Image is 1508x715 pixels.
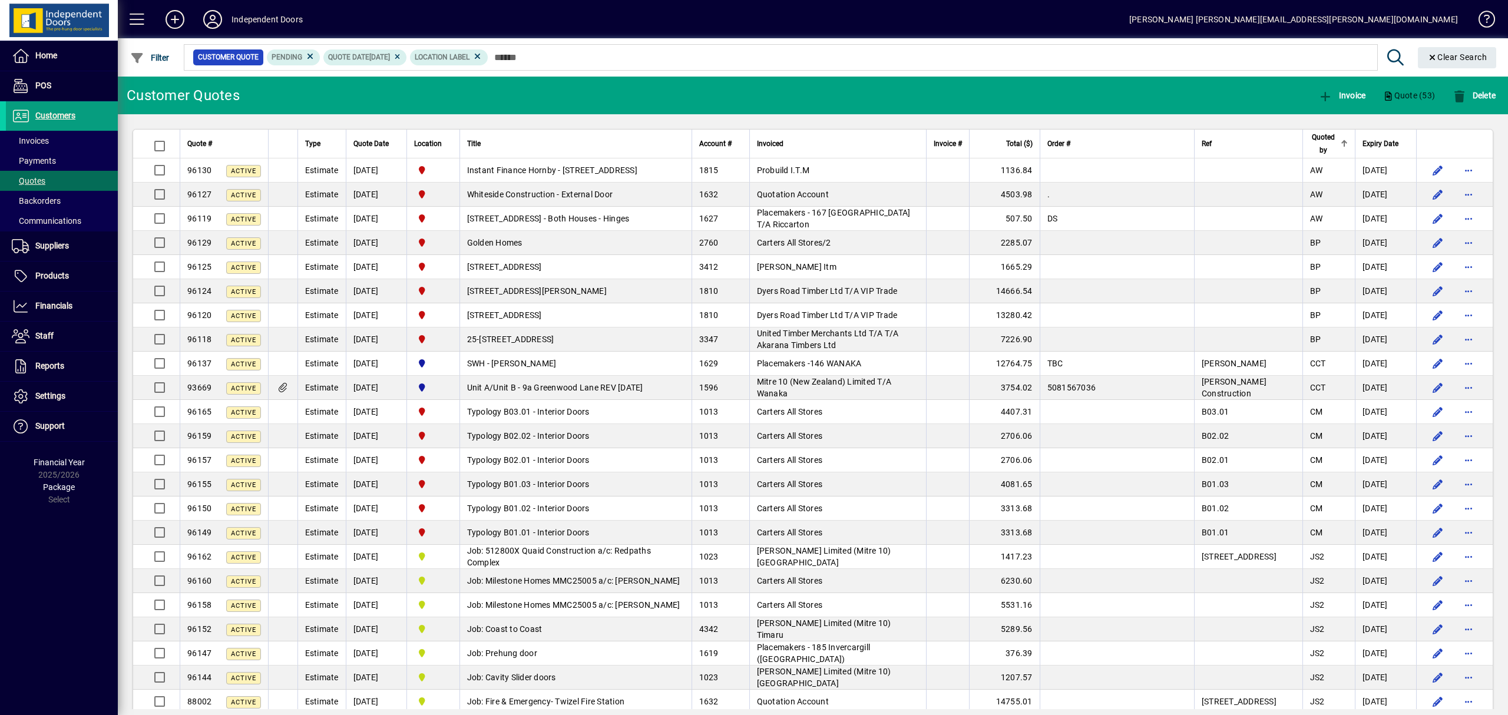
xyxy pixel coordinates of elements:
button: More options [1459,547,1478,566]
span: 96130 [187,165,211,175]
span: B03.01 [1202,407,1229,416]
span: Estimate [305,383,339,392]
td: [DATE] [346,303,406,327]
span: [STREET_ADDRESS][PERSON_NAME] [467,286,607,296]
td: 13280.42 [969,303,1040,327]
span: Delete [1452,91,1496,100]
span: Estimate [305,431,339,441]
td: 4503.98 [969,183,1040,207]
span: Support [35,421,65,431]
td: 12764.75 [969,352,1040,376]
mat-chip: Pending Status: Pending [267,49,320,65]
a: Financials [6,292,118,321]
span: Quotation Account [757,190,829,199]
span: Estimate [305,214,339,223]
span: Active [231,216,256,223]
span: Typology B03.01 - Interior Doors [467,407,590,416]
span: Placemakers - 167 [GEOGRAPHIC_DATA] T/A Riccarton [757,208,911,229]
span: BP [1310,310,1321,320]
a: Knowledge Base [1470,2,1493,41]
button: Edit [1428,378,1447,397]
span: BP [1310,286,1321,296]
span: Typology B02.02 - Interior Doors [467,431,590,441]
button: More options [1459,499,1478,518]
span: Active [231,240,256,247]
span: POS [35,81,51,90]
button: Edit [1428,644,1447,663]
div: [PERSON_NAME] [PERSON_NAME][EMAIL_ADDRESS][PERSON_NAME][DOMAIN_NAME] [1129,10,1458,29]
span: Estimate [305,407,339,416]
span: Home [35,51,57,60]
a: Reports [6,352,118,381]
span: [PERSON_NAME] [1202,359,1266,368]
td: [DATE] [346,207,406,231]
span: Invoices [12,136,49,145]
td: [DATE] [346,448,406,472]
span: 96155 [187,479,211,489]
button: More options [1459,595,1478,614]
button: More options [1459,644,1478,663]
span: 1810 [699,310,719,320]
span: BP [1310,238,1321,247]
span: Quoted by [1310,131,1337,157]
span: Quote Date [353,137,389,150]
span: CM [1310,455,1323,465]
span: Products [35,271,69,280]
td: [DATE] [1355,279,1416,303]
button: Edit [1428,451,1447,469]
button: More options [1459,330,1478,349]
td: [DATE] [1355,448,1416,472]
span: Unit A/Unit B - 9a Greenwood Lane REV [DATE] [467,383,643,392]
span: 1013 [699,455,719,465]
button: Add [156,9,194,30]
div: Order # [1047,137,1187,150]
span: Carters All Stores [757,479,823,489]
span: Christchurch [414,405,452,418]
span: Quotes [12,176,45,186]
div: Quoted by [1310,131,1348,157]
a: Invoices [6,131,118,151]
span: Christchurch [414,284,452,297]
span: Dyers Road Timber Ltd T/A VIP Trade [757,286,898,296]
span: Invoice # [934,137,962,150]
td: [DATE] [1355,255,1416,279]
span: Payments [12,156,56,165]
span: Estimate [305,310,339,320]
span: B02.01 [1202,455,1229,465]
span: Active [231,457,256,465]
span: Active [231,264,256,272]
span: B02.02 [1202,431,1229,441]
span: Whiteside Construction - External Door [467,190,613,199]
div: Quote Date [353,137,399,150]
span: Christchurch [414,429,452,442]
button: Edit [1428,668,1447,687]
span: Customers [35,111,75,120]
span: Account # [699,137,732,150]
span: Customer Quote [198,51,259,63]
span: Carters All Stores [757,431,823,441]
div: Customer Quotes [127,86,240,105]
span: Carters All Stores [757,504,823,513]
a: Backorders [6,191,118,211]
span: Reports [35,361,64,370]
td: [DATE] [346,376,406,400]
a: Communications [6,211,118,231]
span: Christchurch [414,164,452,177]
button: Edit [1428,426,1447,445]
span: AW [1310,190,1323,199]
td: 4081.65 [969,472,1040,496]
button: More options [1459,475,1478,494]
span: Invoiced [757,137,783,150]
button: More options [1459,209,1478,228]
span: Total ($) [1006,137,1033,150]
span: United Timber Merchants Ltd T/A T/A Akarana Timbers Ltd [757,329,899,350]
span: Active [231,481,256,489]
app-page-header-button: Delete selection [1440,85,1508,106]
td: [DATE] [1355,376,1416,400]
span: Christchurch [414,309,452,322]
button: Edit [1428,257,1447,276]
span: BP [1310,335,1321,344]
button: Edit [1428,499,1447,518]
span: [DATE] [369,53,390,61]
span: . [1047,190,1050,199]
